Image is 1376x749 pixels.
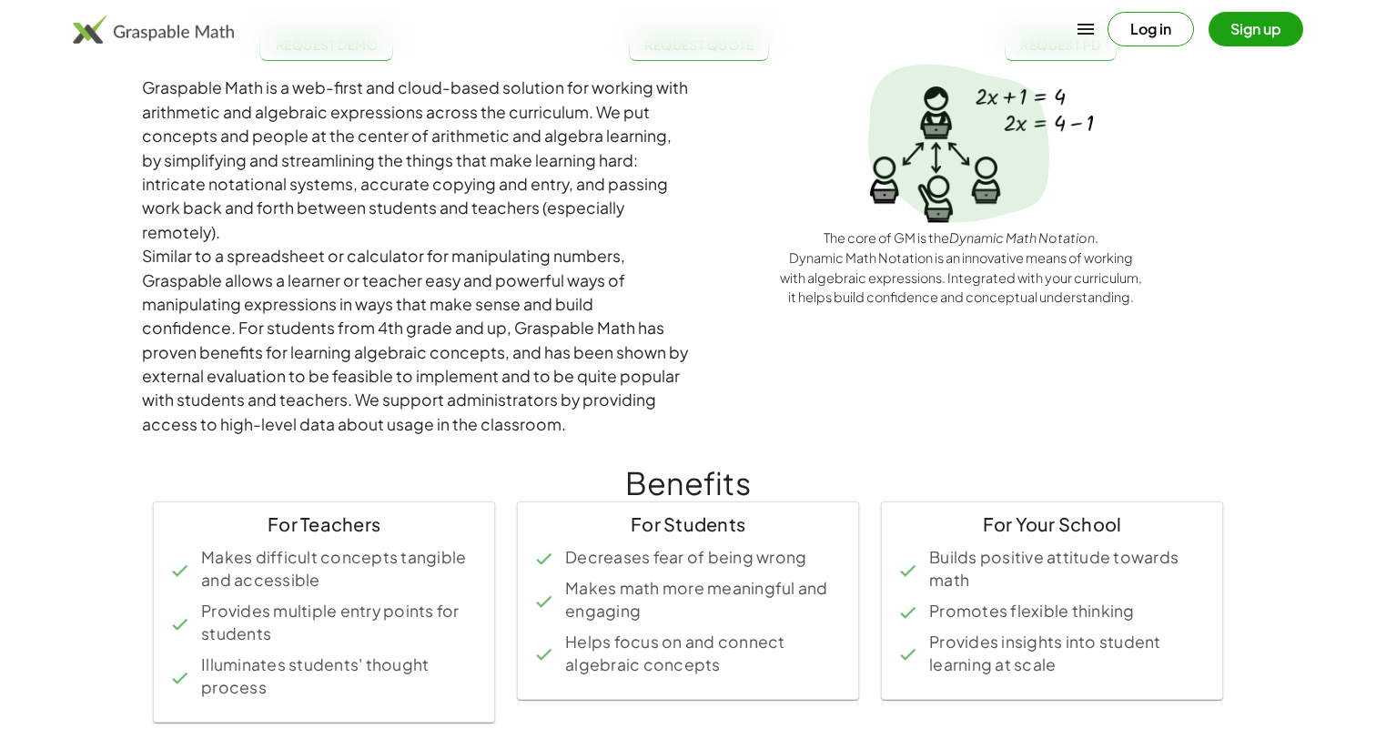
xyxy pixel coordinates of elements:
[896,546,1208,592] li: Builds positive attitude towards math
[1209,12,1303,46] button: Sign up
[867,64,1049,223] img: Spotlight
[882,502,1222,546] div: For Your School
[896,600,1208,622] li: Promotes flexible thinking
[142,76,688,244] div: Graspable Math is a web-first and cloud-based solution for working with arithmetic and algebraic ...
[949,229,1095,246] em: Dynamic Math Notation
[153,465,1223,501] h1: Benefits
[142,244,688,436] div: Similar to a spreadsheet or calculator for manipulating numbers, Graspable allows a learner or te...
[168,546,480,592] li: Makes difficult concepts tangible and accessible
[532,631,844,676] li: Helps focus on and connect algebraic concepts
[1108,12,1194,46] button: Log in
[168,600,480,645] li: Provides multiple entry points for students
[532,546,844,569] li: Decreases fear of being wrong
[168,653,480,699] li: Illuminates students' thought process
[154,502,494,546] div: For Teachers
[896,631,1208,676] li: Provides insights into student learning at scale
[779,228,1143,307] div: The core of GM is the . Dynamic Math Notation is an innovative means of working with algebraic ex...
[532,577,844,622] li: Makes math more meaningful and engaging
[518,502,858,546] div: For Students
